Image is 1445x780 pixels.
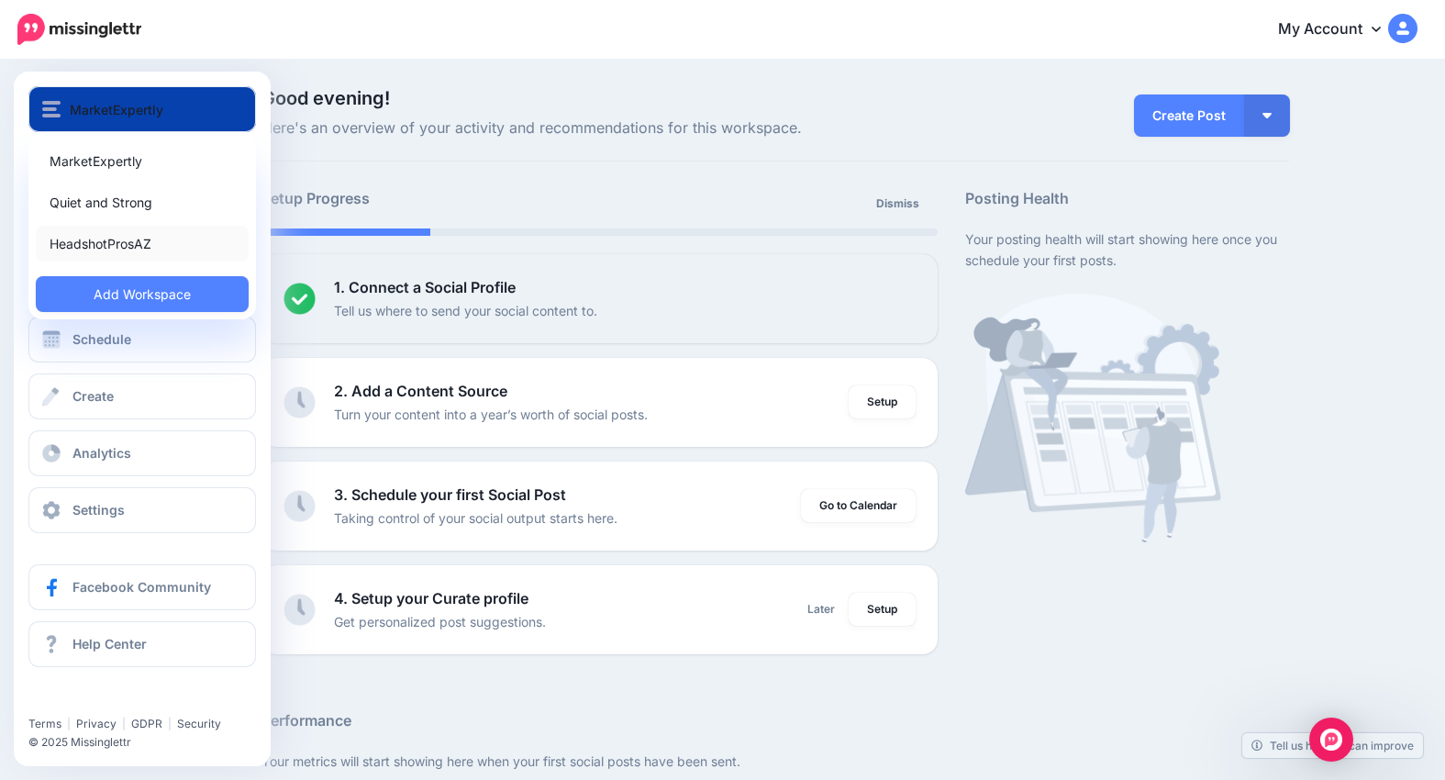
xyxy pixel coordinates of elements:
[261,117,938,140] span: Here's an overview of your activity and recommendations for this workspace.
[1260,7,1417,52] a: My Account
[177,717,221,730] a: Security
[36,143,249,179] a: MarketExpertly
[28,86,256,132] button: MarketExpertly
[28,564,256,610] a: Facebook Community
[283,283,316,315] img: checked-circle.png
[283,490,316,522] img: clock-grey.png
[51,29,90,44] div: v 4.0.25
[67,717,71,730] span: |
[70,99,163,120] span: MarketExpertly
[72,636,147,652] span: Help Center
[17,14,141,45] img: Missinglettr
[28,487,256,533] a: Settings
[72,331,131,347] span: Schedule
[53,106,68,121] img: tab_domain_overview_orange.svg
[72,502,125,518] span: Settings
[185,106,200,121] img: tab_keywords_by_traffic_grey.svg
[334,507,617,529] p: Taking control of your social output starts here.
[796,593,846,626] a: Later
[36,184,249,220] a: Quiet and Strong
[334,404,648,425] p: Turn your content into a year’s worth of social posts.
[76,717,117,730] a: Privacy
[334,611,546,632] p: Get personalized post suggestions.
[261,751,1289,772] p: Your metrics will start showing here when your first social posts have been sent.
[28,690,171,708] iframe: Twitter Follow Button
[36,226,249,262] a: HeadshotProsAZ
[1309,718,1353,762] div: Open Intercom Messenger
[28,733,270,752] li: © 2025 Missinglettr
[168,717,172,730] span: |
[28,373,256,419] a: Create
[73,108,164,120] div: Domain Overview
[965,294,1221,542] img: calendar-waiting.png
[334,278,516,296] b: 1. Connect a Social Profile
[965,187,1289,210] h5: Posting Health
[1242,733,1423,758] a: Tell us how we can improve
[28,430,256,476] a: Analytics
[29,48,44,62] img: website_grey.svg
[1134,95,1244,137] a: Create Post
[28,621,256,667] a: Help Center
[42,101,61,117] img: menu.png
[131,717,162,730] a: GDPR
[801,489,916,522] a: Go to Calendar
[28,317,256,362] a: Schedule
[283,386,316,418] img: clock-grey.png
[283,594,316,626] img: clock-grey.png
[36,276,249,312] a: Add Workspace
[849,593,916,626] a: Setup
[206,108,303,120] div: Keywords by Traffic
[261,709,1289,732] h5: Performance
[122,717,126,730] span: |
[28,717,61,730] a: Terms
[261,87,390,109] span: Good evening!
[72,388,114,404] span: Create
[334,382,507,400] b: 2. Add a Content Source
[334,300,597,321] p: Tell us where to send your social content to.
[261,187,599,210] h5: Setup Progress
[334,589,528,607] b: 4. Setup your Curate profile
[48,48,202,62] div: Domain: [DOMAIN_NAME]
[1262,113,1272,118] img: arrow-down-white.png
[72,579,211,595] span: Facebook Community
[865,187,930,220] a: Dismiss
[29,29,44,44] img: logo_orange.svg
[72,445,131,461] span: Analytics
[965,228,1289,271] p: Your posting health will start showing here once you schedule your first posts.
[334,485,566,504] b: 3. Schedule your first Social Post
[849,385,916,418] a: Setup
